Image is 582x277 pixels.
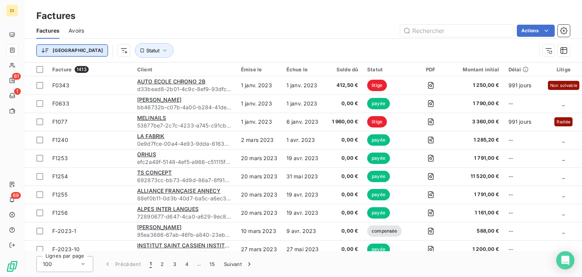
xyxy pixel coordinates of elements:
[367,153,390,164] span: payée
[156,256,168,272] button: 2
[137,96,181,103] span: [PERSON_NAME]
[52,209,68,216] span: F1256
[137,195,232,202] span: 88ef0b11-0d3b-40d7-ba5c-a6ec31c6d1b6
[282,113,326,131] td: 6 janv. 2023
[146,47,160,54] span: Statut
[52,66,72,72] span: Facture
[331,209,358,217] span: 0,00 €
[43,260,52,268] span: 100
[137,213,232,220] span: 72890677-d647-4ca0-a629-9ec82c9d2ea4
[367,189,390,200] span: payée
[454,82,499,89] span: 1 250,00 €
[282,167,326,186] td: 31 mai 2023
[550,83,577,88] span: Non solvable
[137,231,232,239] span: 95ea3686-67ab-46fb-a840-23eb136d91ea
[562,209,565,216] span: _
[454,154,499,162] span: 1 791,00 €
[137,78,205,85] span: AUTO ECOLE CHRONO 2B
[137,133,164,139] span: LA FABRIK
[6,5,18,17] div: DI
[454,66,499,72] div: Montant initial
[367,171,390,182] span: payée
[504,149,537,167] td: --
[282,149,326,167] td: 19 avr. 2023
[36,44,108,57] button: [GEOGRAPHIC_DATA]
[11,192,21,199] span: 69
[454,118,499,126] span: 3 360,00 €
[367,207,390,219] span: payée
[367,98,390,109] span: payée
[504,113,537,131] td: 991 jours
[504,186,537,204] td: --
[331,136,358,144] span: 0,00 €
[367,66,408,72] div: Statut
[137,66,232,72] div: Client
[205,256,219,272] button: 15
[137,169,172,176] span: TS CONCEPT
[286,66,322,72] div: Échue le
[331,100,358,107] span: 0,00 €
[562,228,565,234] span: _
[331,82,358,89] span: 412,50 €
[137,176,232,184] span: 692873cc-bb73-4d9d-86a7-8f919957544a
[52,173,68,179] span: F1254
[137,104,232,111] span: bb46732b-c07b-4a00-b284-41de1c3da296
[504,167,537,186] td: --
[169,256,181,272] button: 3
[367,244,390,255] span: payée
[504,94,537,113] td: --
[137,151,156,157] span: ORHUS
[331,227,358,235] span: 0,00 €
[36,9,75,23] h3: Factures
[137,224,181,230] span: [PERSON_NAME]
[562,100,565,107] span: _
[282,186,326,204] td: 19 avr. 2023
[331,191,358,198] span: 0,00 €
[367,134,390,146] span: payée
[137,242,424,249] span: INSTITUT SAINT CASSIEN INSTITUT SUPERIEUR DE FORMATION DE L'ENSEIGNEMENT [DEMOGRAPHIC_DATA]
[282,76,326,94] td: 1 janv. 2023
[454,136,499,144] span: 1 285,20 €
[181,256,193,272] button: 4
[556,251,574,269] div: Open Intercom Messenger
[75,66,89,73] span: 1413
[562,191,565,198] span: _
[135,43,174,58] button: Statut
[236,240,282,258] td: 27 mars 2023
[331,118,358,126] span: 1 960,00 €
[454,100,499,107] span: 1 790,00 €
[36,27,59,35] span: Factures
[400,25,514,37] input: Rechercher
[331,66,358,72] div: Solde dû
[6,260,18,272] img: Logo LeanPay
[137,187,221,194] span: ALLIANCE FRANÇAISE ANNECY
[282,131,326,149] td: 1 avr. 2023
[454,209,499,217] span: 1 161,00 €
[137,122,232,129] span: 53877be7-2c7c-4233-a745-c91cba260111
[331,246,358,253] span: 0,00 €
[193,258,205,270] span: …
[137,115,166,121] span: MELINAILS
[52,118,67,125] span: F1077
[282,94,326,113] td: 1 janv. 2023
[52,137,68,143] span: F1240
[504,204,537,222] td: --
[367,80,387,91] span: litige
[562,173,565,179] span: _
[69,27,84,35] span: Avoirs
[454,173,499,180] span: 11 520,00 €
[562,137,565,143] span: _
[52,191,67,198] span: F1255
[236,167,282,186] td: 20 mars 2023
[137,158,232,166] span: efc2a49f-5148-4ef5-a966-c51115fd2adb
[562,155,565,161] span: _
[52,82,69,88] span: F0343
[331,154,358,162] span: 0,00 €
[557,120,570,124] span: Radiée
[504,240,537,258] td: --
[282,222,326,240] td: 9 avr. 2023
[137,206,199,212] span: ALPES INTER LANGUES
[517,25,555,37] button: Actions
[454,246,499,253] span: 1 200,00 €
[99,256,145,272] button: Précédent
